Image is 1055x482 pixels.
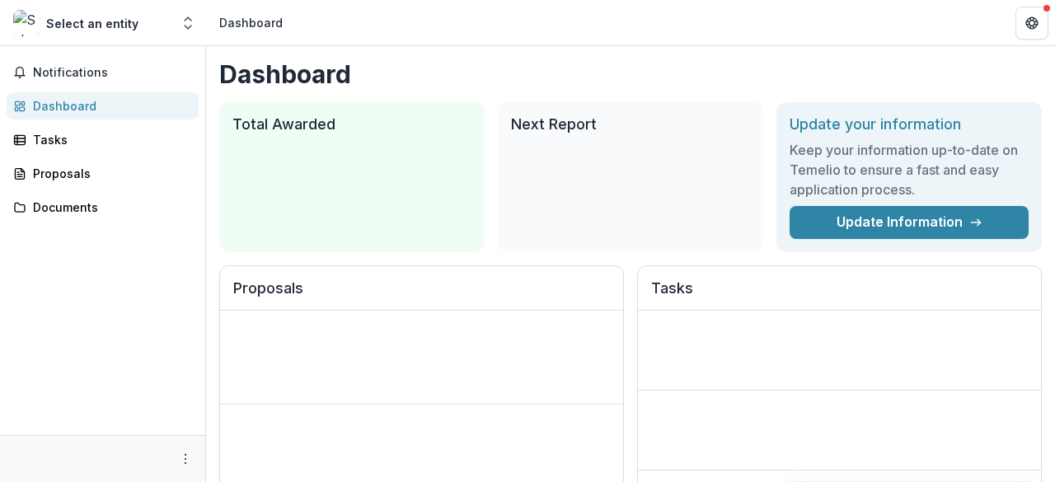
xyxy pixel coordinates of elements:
[33,165,185,182] div: Proposals
[33,199,185,216] div: Documents
[233,279,610,311] h2: Proposals
[790,140,1029,199] h3: Keep your information up-to-date on Temelio to ensure a fast and easy application process.
[511,115,750,133] h2: Next Report
[7,126,199,153] a: Tasks
[7,59,199,86] button: Notifications
[33,66,192,80] span: Notifications
[1015,7,1048,40] button: Get Help
[651,279,1028,311] h2: Tasks
[213,11,289,35] nav: breadcrumb
[219,14,283,31] div: Dashboard
[7,194,199,221] a: Documents
[790,115,1029,133] h2: Update your information
[13,10,40,36] img: Select an entity
[7,92,199,119] a: Dashboard
[176,7,199,40] button: Open entity switcher
[33,131,185,148] div: Tasks
[219,59,1042,89] h1: Dashboard
[7,160,199,187] a: Proposals
[46,15,138,32] div: Select an entity
[790,206,1029,239] a: Update Information
[33,97,185,115] div: Dashboard
[176,449,195,469] button: More
[232,115,471,133] h2: Total Awarded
